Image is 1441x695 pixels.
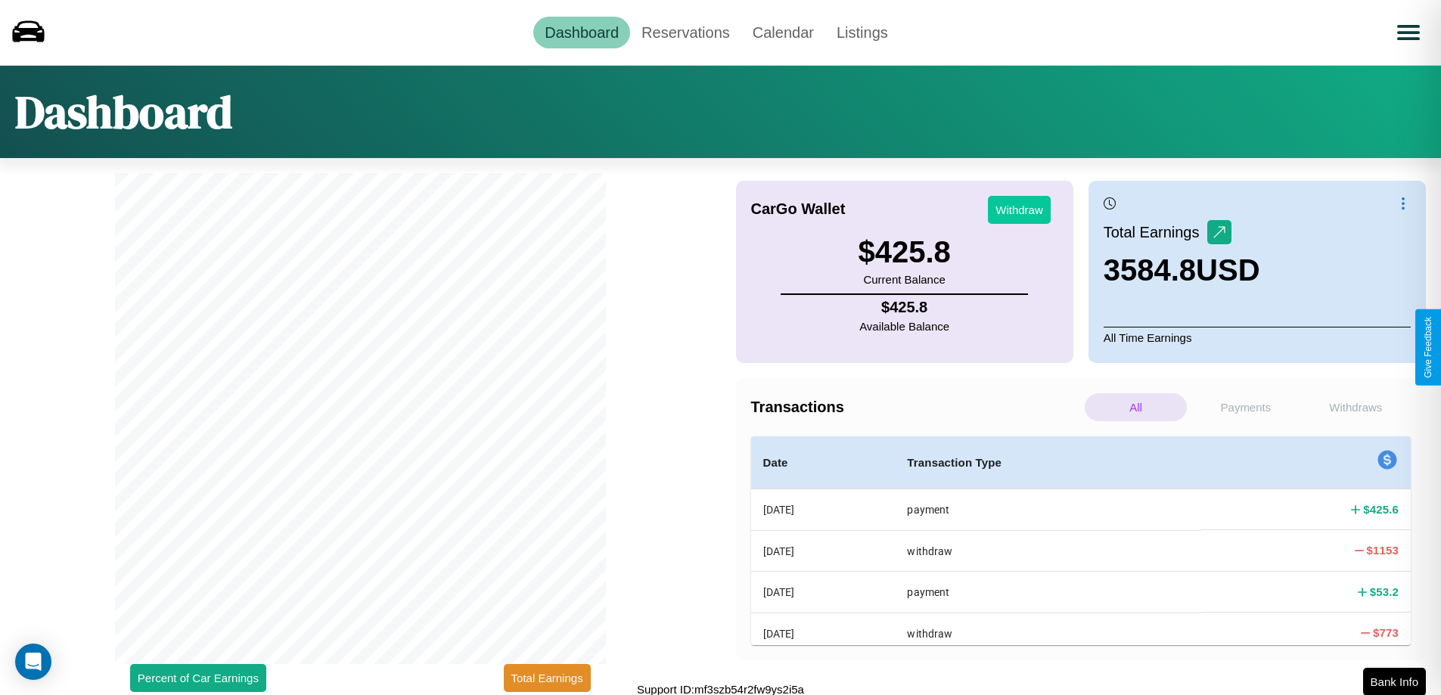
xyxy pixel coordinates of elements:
[1387,11,1430,54] button: Open menu
[763,454,884,472] h4: Date
[1370,584,1399,600] h4: $ 53.2
[1367,542,1399,558] h4: $ 1153
[858,269,950,290] p: Current Balance
[858,235,950,269] h3: $ 425.8
[1423,317,1433,378] div: Give Feedback
[895,530,1201,571] th: withdraw
[504,664,591,692] button: Total Earnings
[1104,327,1411,348] p: All Time Earnings
[859,316,949,337] p: Available Balance
[1085,393,1187,421] p: All
[825,17,899,48] a: Listings
[15,644,51,680] div: Open Intercom Messenger
[751,399,1081,416] h4: Transactions
[630,17,741,48] a: Reservations
[895,613,1201,653] th: withdraw
[130,664,266,692] button: Percent of Car Earnings
[988,196,1051,224] button: Withdraw
[1305,393,1407,421] p: Withdraws
[1194,393,1297,421] p: Payments
[533,17,630,48] a: Dashboard
[751,489,896,531] th: [DATE]
[751,200,846,218] h4: CarGo Wallet
[741,17,825,48] a: Calendar
[751,572,896,613] th: [DATE]
[895,489,1201,531] th: payment
[1363,501,1399,517] h4: $ 425.6
[895,572,1201,613] th: payment
[751,613,896,653] th: [DATE]
[907,454,1189,472] h4: Transaction Type
[859,299,949,316] h4: $ 425.8
[15,81,232,143] h1: Dashboard
[1104,219,1207,246] p: Total Earnings
[1104,253,1260,287] h3: 3584.8 USD
[751,530,896,571] th: [DATE]
[1373,625,1399,641] h4: $ 773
